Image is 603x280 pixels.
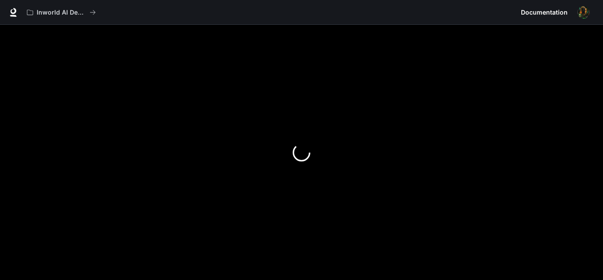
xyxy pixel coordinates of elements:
[37,9,86,16] p: Inworld AI Demos
[521,7,568,18] span: Documentation
[23,4,100,21] button: All workspaces
[517,4,571,21] a: Documentation
[575,4,592,21] button: User avatar
[577,6,590,19] img: User avatar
